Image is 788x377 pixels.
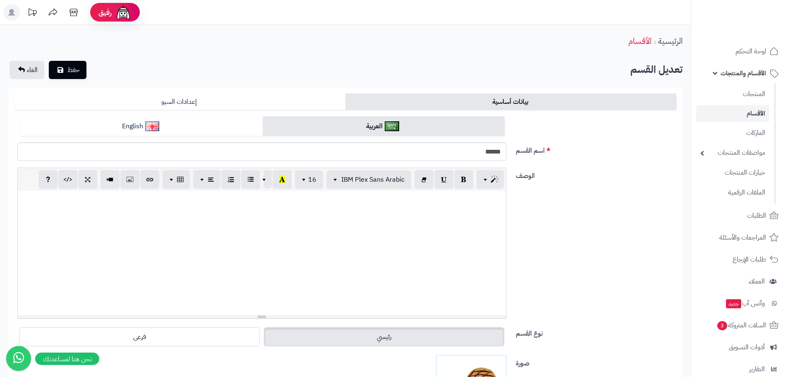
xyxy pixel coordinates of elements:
span: 16 [308,175,316,185]
button: IBM Plex Sans Arabic [326,170,411,189]
span: الأقسام والمنتجات [721,67,766,79]
a: الرئيسية [658,35,683,47]
a: السلات المتروكة3 [696,315,783,335]
label: نوع القسم [513,325,680,339]
a: لوحة التحكم [696,41,783,61]
span: وآتس آب [725,298,765,309]
b: تعديل القسم [630,62,683,77]
a: الأقسام [696,105,769,122]
span: العملاء [749,276,765,287]
a: الطلبات [696,206,783,226]
a: خيارات المنتجات [696,164,769,182]
span: المراجعات والأسئلة [719,232,766,243]
span: جديد [726,299,741,308]
span: حفظ [67,65,80,75]
span: IBM Plex Sans Arabic [341,175,405,185]
a: وآتس آبجديد [696,293,783,313]
a: إعدادات السيو [14,94,345,110]
a: الأقسام [628,35,651,47]
img: ai-face.png [115,4,132,21]
a: الماركات [696,124,769,142]
a: العملاء [696,271,783,291]
img: English [145,121,160,131]
span: الطلبات [747,210,766,221]
label: صورة [513,355,680,368]
a: English [21,116,263,137]
span: فرعى [133,332,146,342]
span: التقارير [749,363,765,375]
img: العربية [385,121,399,131]
button: حفظ [49,61,86,79]
label: اسم القسم [513,142,680,156]
a: المراجعات والأسئلة [696,228,783,247]
span: رفيق [98,7,112,17]
span: الغاء [27,65,38,75]
a: الملفات الرقمية [696,184,769,202]
span: رئيسي [377,332,391,342]
span: السلات المتروكة [716,319,766,331]
a: الغاء [10,61,44,79]
span: طلبات الإرجاع [733,254,766,265]
label: الوصف [513,168,680,181]
a: العربية [263,116,505,137]
span: 3 [717,321,727,330]
span: لوحة التحكم [735,46,766,57]
a: بيانات أساسية [345,94,676,110]
a: طلبات الإرجاع [696,250,783,269]
a: تحديثات المنصة [22,4,43,23]
a: المنتجات [696,85,769,103]
button: 16 [295,170,323,189]
a: أدوات التسويق [696,337,783,357]
a: مواصفات المنتجات [696,144,769,162]
span: أدوات التسويق [729,341,765,353]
